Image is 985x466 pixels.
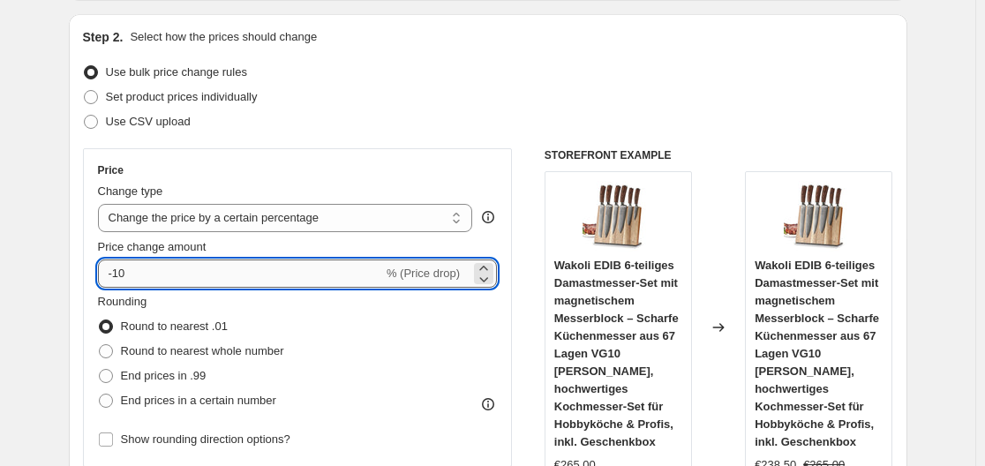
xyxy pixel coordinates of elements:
[130,28,317,46] p: Select how the prices should change
[83,28,124,46] h2: Step 2.
[583,181,653,252] img: 81G-XMSftnL_80x.jpg
[106,90,258,103] span: Set product prices individually
[387,267,460,280] span: % (Price drop)
[554,259,679,448] span: Wakoli EDIB 6-teiliges Damastmesser-Set mit magnetischem Messerblock – Scharfe Küchenmesser aus 6...
[98,240,207,253] span: Price change amount
[98,184,163,198] span: Change type
[98,259,383,288] input: -15
[545,148,893,162] h6: STOREFRONT EXAMPLE
[106,65,247,79] span: Use bulk price change rules
[121,432,290,446] span: Show rounding direction options?
[98,295,147,308] span: Rounding
[121,319,228,333] span: Round to nearest .01
[121,369,207,382] span: End prices in .99
[106,115,191,128] span: Use CSV upload
[479,208,497,226] div: help
[98,163,124,177] h3: Price
[755,259,879,448] span: Wakoli EDIB 6-teiliges Damastmesser-Set mit magnetischem Messerblock – Scharfe Küchenmesser aus 6...
[121,344,284,357] span: Round to nearest whole number
[784,181,854,252] img: 81G-XMSftnL_80x.jpg
[121,394,276,407] span: End prices in a certain number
